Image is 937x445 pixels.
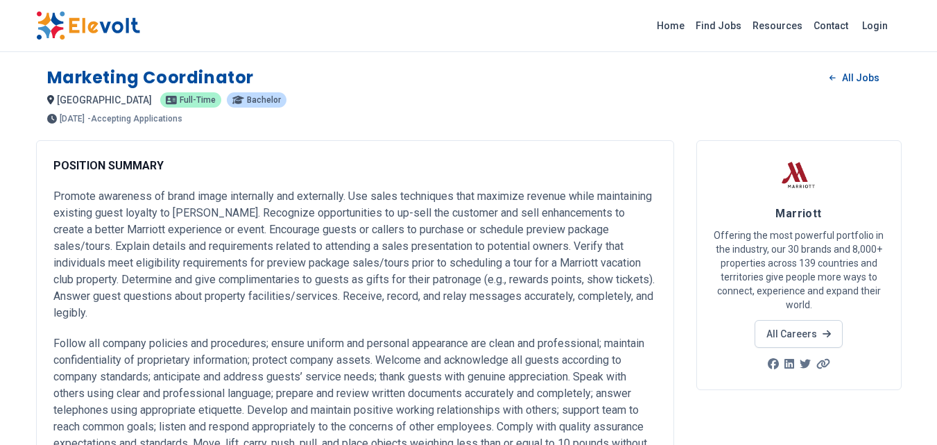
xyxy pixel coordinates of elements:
[53,188,657,321] p: Promote awareness of brand image internally and externally. Use sales techniques that maximize re...
[57,94,152,106] span: [GEOGRAPHIC_DATA]
[808,15,854,37] a: Contact
[36,11,140,40] img: Elevolt
[747,15,808,37] a: Resources
[47,67,255,89] h1: Marketing Coordinator
[755,320,843,348] a: All Careers
[714,228,884,312] p: Offering the most powerful portfolio in the industry, our 30 brands and 8,000+ properties across ...
[690,15,747,37] a: Find Jobs
[854,12,896,40] a: Login
[53,159,164,172] strong: POSITION SUMMARY
[782,158,816,192] img: Marriott
[651,15,690,37] a: Home
[247,96,281,104] span: Bachelor
[775,207,822,220] span: Marriott
[60,115,85,123] span: [DATE]
[87,115,182,123] p: - Accepting Applications
[818,67,890,88] a: All Jobs
[180,96,216,104] span: Full-time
